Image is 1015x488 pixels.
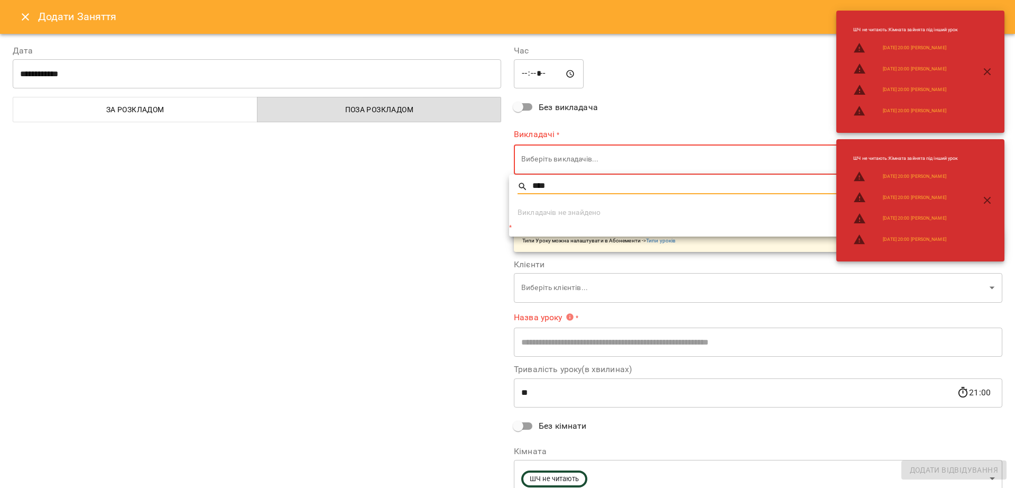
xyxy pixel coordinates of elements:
a: [DATE] 20:00 [PERSON_NAME] [883,107,946,114]
a: [DATE] 20:00 [PERSON_NAME] [883,194,946,201]
a: [DATE] 20:00 [PERSON_NAME] [883,215,946,222]
a: [DATE] 20:00 [PERSON_NAME] [883,236,946,243]
a: [DATE] 20:00 [PERSON_NAME] [883,173,946,180]
a: [DATE] 20:00 [PERSON_NAME] [883,44,946,51]
li: ШЧ не читають : Кімната зайнята під інший урок [845,22,966,38]
a: [DATE] 20:00 [PERSON_NAME] [883,66,946,73]
a: [DATE] 20:00 [PERSON_NAME] [883,86,946,93]
li: ШЧ не читають : Кімната зайнята під інший урок [845,151,966,166]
